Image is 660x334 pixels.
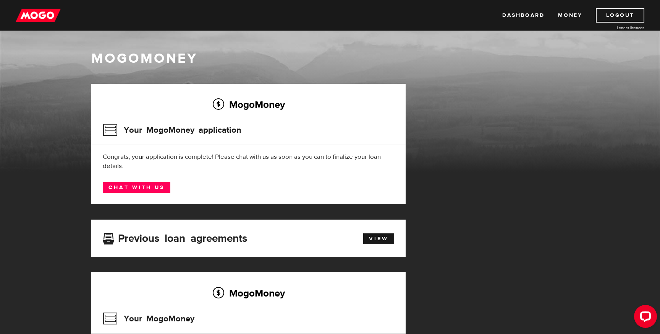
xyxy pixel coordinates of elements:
[502,8,544,23] a: Dashboard
[103,232,247,242] h3: Previous loan agreements
[103,182,170,193] a: Chat with us
[628,302,660,334] iframe: LiveChat chat widget
[103,285,394,301] h2: MogoMoney
[363,233,394,244] a: View
[16,8,61,23] img: mogo_logo-11ee424be714fa7cbb0f0f49df9e16ec.png
[103,120,241,140] h3: Your MogoMoney application
[103,152,394,171] div: Congrats, your application is complete! Please chat with us as soon as you can to finalize your l...
[587,25,644,31] a: Lender licences
[103,309,194,329] h3: Your MogoMoney
[91,51,569,67] h1: MogoMoney
[596,8,644,23] a: Logout
[103,96,394,112] h2: MogoMoney
[558,8,582,23] a: Money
